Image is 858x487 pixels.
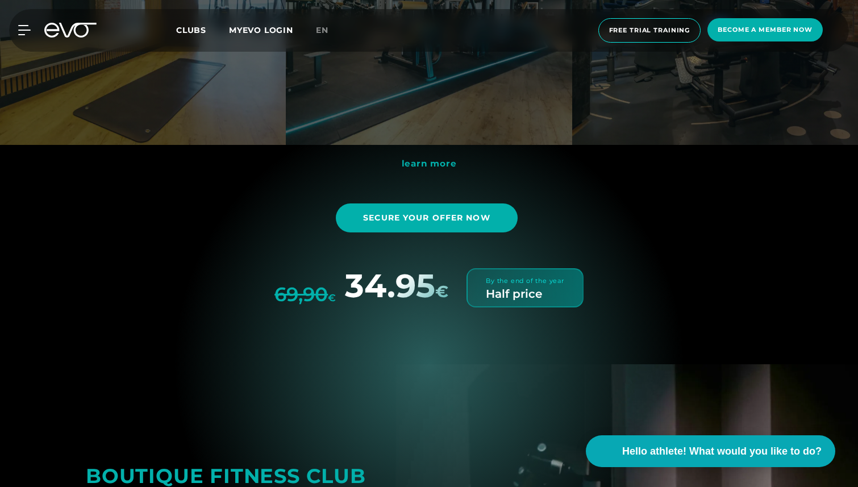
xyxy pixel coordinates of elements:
font: By the end of the year [486,277,564,285]
a: Free trial training [595,18,705,43]
font: Secure your offer now [363,213,490,223]
font: Hello athlete! What would you like to do? [622,446,822,457]
font: € [435,281,448,301]
font: Clubs [176,25,206,35]
a: learn more [402,157,457,169]
font: Free trial training [609,26,690,34]
button: Hello athlete! What would you like to do? [586,435,835,467]
font: € [328,292,336,303]
a: en [316,24,342,37]
font: 69,90 [274,282,328,306]
a: Clubs [176,24,229,35]
font: Half price [486,287,542,301]
a: Secure your offer now [336,195,522,241]
font: Become a member now [718,26,813,34]
font: learn more [402,158,457,169]
a: Become a member now [704,18,826,43]
font: 34.95 [345,266,435,305]
a: MYEVO LOGIN [229,25,293,35]
font: en [316,25,328,35]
